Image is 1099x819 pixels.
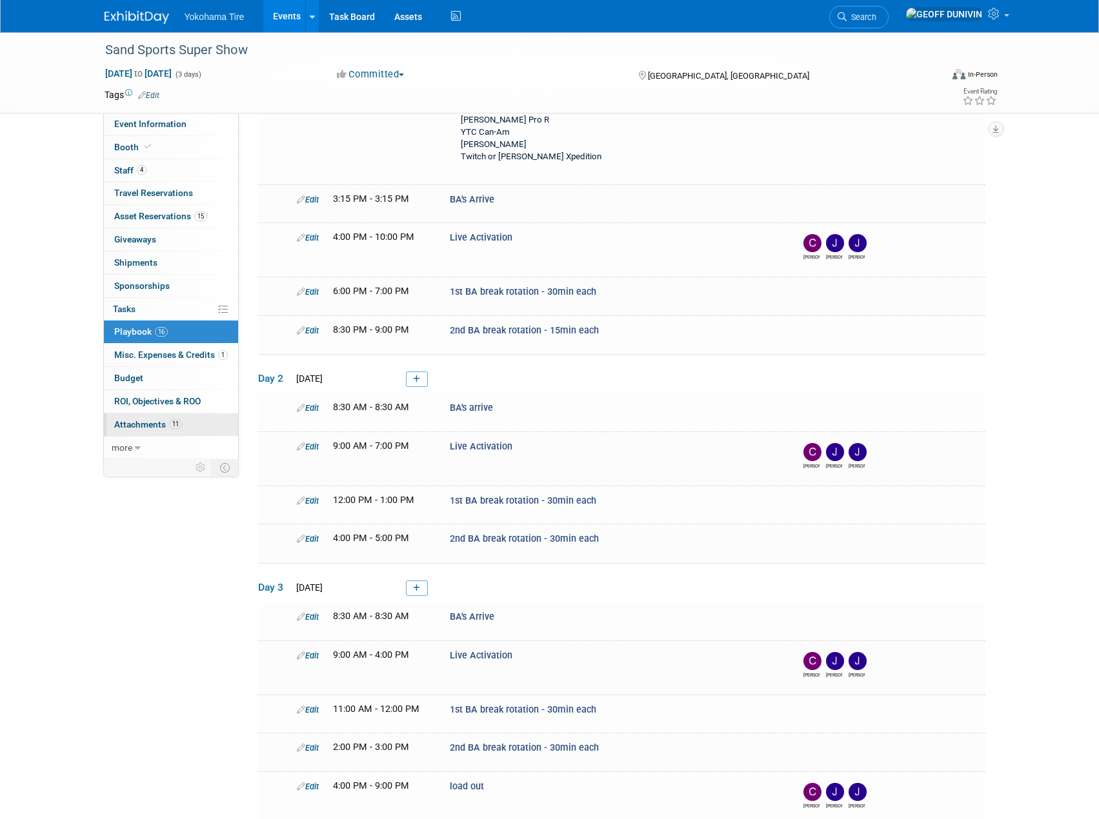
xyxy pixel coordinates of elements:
a: Edit [297,782,319,791]
span: Booth [114,142,154,152]
span: 16 [155,327,168,337]
a: Edit [297,403,319,413]
a: Attachments11 [104,413,238,436]
span: Yokohama Tire [185,12,245,22]
img: Jason Heath [849,443,867,461]
div: Candace Cogan [803,801,820,809]
div: Jason Heath [849,461,865,469]
img: Candace Cogan [803,443,822,461]
span: Attachments [114,419,182,429]
div: Candace Cogan [803,670,820,678]
a: Edit [297,705,319,715]
span: Playbook [114,326,168,337]
span: 9:00 AM - 7:00 PM [333,440,409,451]
span: 2:00 PM - 3:00 PM [333,742,409,753]
img: Janelle Williams [826,234,844,252]
a: Edit [297,233,319,242]
a: Edit [297,534,319,544]
a: ROI, Objectives & ROO [104,390,238,413]
span: [DATE] [292,582,323,593]
div: Event Rating [962,88,997,95]
td: Toggle Event Tabs [212,459,238,476]
img: Janelle Williams [826,783,844,801]
td: Tags [105,88,159,101]
a: Tasks [104,298,238,321]
a: Sponsorships [104,275,238,297]
span: 1st BA break rotation - 30min each [450,495,596,506]
span: 8:30 PM - 9:00 PM [333,324,409,335]
span: Day 3 [258,580,290,595]
a: Asset Reservations15 [104,205,238,228]
a: Travel Reservations [104,182,238,204]
a: Edit [297,651,319,660]
div: Janelle Williams [826,801,842,809]
a: Edit [297,743,319,753]
span: 4:00 PM - 9:00 PM [333,780,409,791]
img: Jason Heath [849,652,867,670]
span: 2nd BA break rotation - 30min each [450,742,599,753]
span: Tasks [113,304,136,314]
span: ROI, Objectives & ROO [114,396,201,406]
img: ExhibitDay [105,11,169,24]
span: Giveaways [114,234,156,244]
div: Jason Heath [849,670,865,678]
span: 1 [218,350,228,360]
img: GEOFF DUNIVIN [905,7,983,21]
div: [PERSON_NAME] Pro R YTC Can-Am [PERSON_NAME] Twitch or [PERSON_NAME] Xpedition [450,110,781,168]
a: Edit [297,195,319,204]
span: Day 2 [258,371,290,386]
span: 11:00 AM - 12:00 PM [333,704,419,715]
img: Format-Inperson.png [953,69,965,79]
a: Edit [297,326,319,335]
span: Shipments [114,257,157,268]
img: Janelle Williams [826,443,844,461]
div: Jason Heath [849,801,865,809]
span: 2nd BA break rotation - 30min each [450,533,599,544]
div: Candace Cogan [803,461,820,469]
span: 8:30 AM - 8:30 AM [333,611,409,622]
a: Event Information [104,113,238,135]
span: 8:30 AM - 8:30 AM [333,402,409,413]
span: Live Activation [450,441,512,452]
span: Search [847,12,876,22]
a: Giveaways [104,228,238,251]
a: more [104,437,238,459]
span: Staff [114,165,146,175]
span: Asset Reservations [114,211,207,221]
td: Personalize Event Tab Strip [190,459,212,476]
span: Sponsorships [114,281,170,291]
span: Event Information [114,119,187,129]
span: 12:00 PM - 1:00 PM [333,495,414,506]
a: Budget [104,367,238,390]
a: Edit [297,287,319,297]
div: Janelle Williams [826,461,842,469]
span: Misc. Expenses & Credits [114,350,228,360]
img: Jason Heath [849,234,867,252]
a: Booth [104,136,238,159]
button: Committed [332,68,409,81]
a: Misc. Expenses & Credits1 [104,344,238,366]
a: Staff4 [104,159,238,182]
a: Edit [138,91,159,100]
span: Live Activation [450,232,512,243]
span: 1st BA break rotation - 30min each [450,704,596,715]
a: Edit [297,442,319,451]
span: [DATE] [DATE] [105,68,172,79]
span: 1st BA break rotation - 30min each [450,286,596,297]
a: Edit [297,496,319,506]
span: load out [450,781,484,792]
img: Candace Cogan [803,652,822,670]
a: Playbook16 [104,321,238,343]
span: 4:00 PM - 5:00 PM [333,533,409,544]
span: BA's Arrive [450,611,494,622]
span: 15 [194,212,207,221]
span: (3 days) [174,70,201,79]
span: Budget [114,373,143,383]
img: Candace Cogan [803,234,822,252]
span: [DATE] [292,373,323,384]
span: 9:00 AM - 4:00 PM [333,649,409,660]
a: Search [829,6,889,28]
span: 6:00 PM - 7:00 PM [333,286,409,297]
span: 3:15 PM - 3:15 PM [333,193,409,204]
div: Janelle Williams [826,252,842,261]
